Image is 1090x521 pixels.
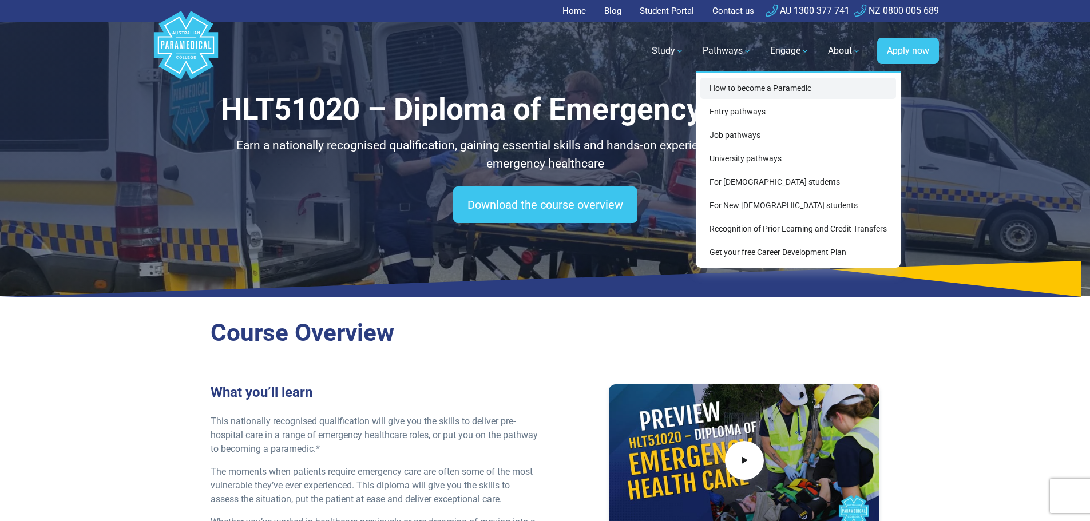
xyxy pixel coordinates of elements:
[700,218,896,240] a: Recognition of Prior Learning and Credit Transfers
[453,186,637,223] a: Download the course overview
[766,5,850,16] a: AU 1300 377 741
[763,35,816,67] a: Engage
[700,125,896,146] a: Job pathways
[700,242,896,263] a: Get your free Career Development Plan
[854,5,939,16] a: NZ 0800 005 689
[211,465,538,506] p: The moments when patients require emergency care are often some of the most vulnerable they’ve ev...
[211,319,880,348] h2: Course Overview
[877,38,939,64] a: Apply now
[152,22,220,80] a: Australian Paramedical College
[696,71,901,268] div: Pathways
[700,195,896,216] a: For New [DEMOGRAPHIC_DATA] students
[211,92,880,128] h1: HLT51020 – Diploma of Emergency Health Care
[700,148,896,169] a: University pathways
[700,78,896,99] a: How to become a Paramedic
[700,101,896,122] a: Entry pathways
[645,35,691,67] a: Study
[700,172,896,193] a: For [DEMOGRAPHIC_DATA] students
[211,137,880,173] p: Earn a nationally recognised qualification, gaining essential skills and hands-on experience for ...
[821,35,868,67] a: About
[211,415,538,456] p: This nationally recognised qualification will give you the skills to deliver pre-hospital care in...
[696,35,759,67] a: Pathways
[211,384,538,401] h3: What you’ll learn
